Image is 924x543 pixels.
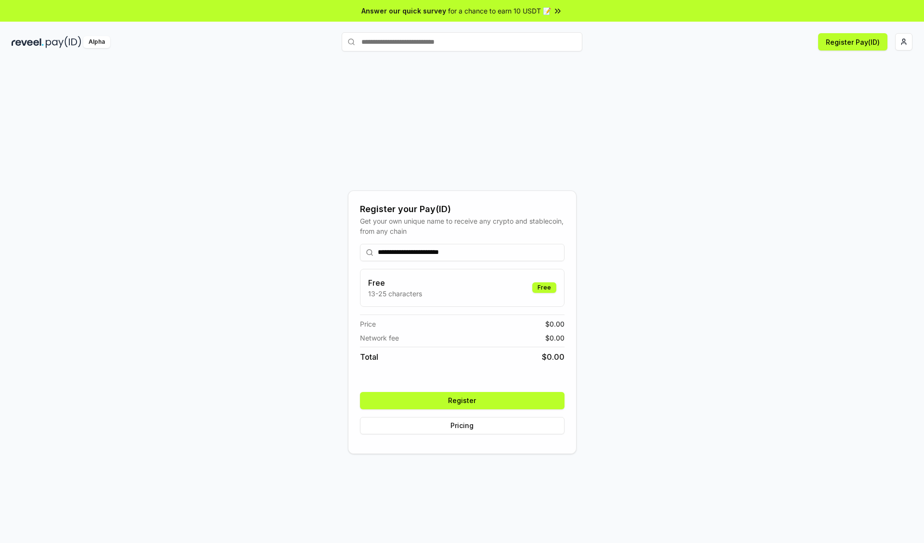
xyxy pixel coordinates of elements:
[448,6,551,16] span: for a chance to earn 10 USDT 📝
[368,289,422,299] p: 13-25 characters
[360,333,399,343] span: Network fee
[46,36,81,48] img: pay_id
[360,216,565,236] div: Get your own unique name to receive any crypto and stablecoin, from any chain
[532,282,556,293] div: Free
[368,277,422,289] h3: Free
[360,392,565,409] button: Register
[542,351,565,363] span: $ 0.00
[12,36,44,48] img: reveel_dark
[360,417,565,434] button: Pricing
[545,319,565,329] span: $ 0.00
[83,36,110,48] div: Alpha
[818,33,887,51] button: Register Pay(ID)
[361,6,446,16] span: Answer our quick survey
[360,202,565,216] div: Register your Pay(ID)
[545,333,565,343] span: $ 0.00
[360,351,378,363] span: Total
[360,319,376,329] span: Price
